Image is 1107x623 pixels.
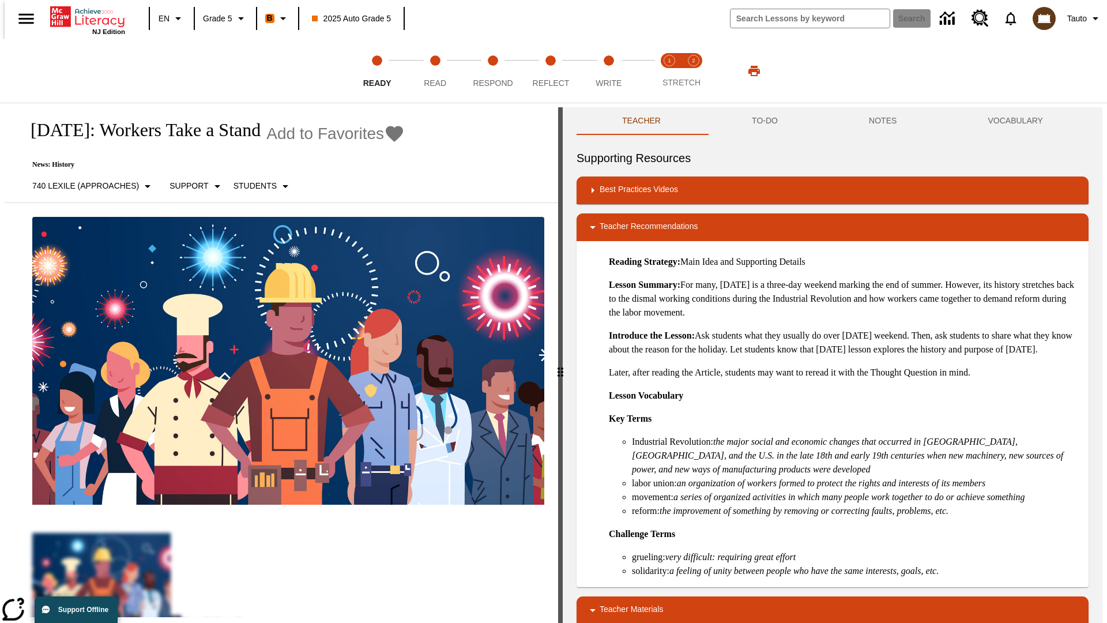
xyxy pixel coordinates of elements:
[731,9,890,28] input: search field
[632,550,1079,564] li: grueling:
[632,437,1063,474] em: the major social and economic changes that occurred in [GEOGRAPHIC_DATA], [GEOGRAPHIC_DATA], and ...
[1033,7,1056,30] img: avatar image
[261,8,295,29] button: Boost Class color is orange. Change class color
[50,4,125,35] div: Home
[170,180,208,192] p: Support
[1026,3,1063,33] button: Select a new avatar
[669,566,939,576] em: a feeling of unity between people who have the same interests, goals, etc.
[677,478,986,488] em: an organization of workers formed to protect the rights and interests of its members
[577,213,1089,241] div: Teacher Recommendations
[942,107,1089,135] button: VOCABULARY
[32,217,544,505] img: A banner with a blue background shows an illustrated row of diverse men and women dressed in clot...
[632,504,1079,518] li: reform:
[266,125,384,143] span: Add to Favorites
[165,176,228,197] button: Scaffolds, Support
[9,2,43,36] button: Open side menu
[203,13,232,25] span: Grade 5
[58,606,108,614] span: Support Offline
[267,11,273,25] span: B
[460,39,526,103] button: Respond step 3 of 5
[344,39,411,103] button: Ready step 1 of 5
[312,13,391,25] span: 2025 Auto Grade 5
[517,39,584,103] button: Reflect step 4 of 5
[668,58,671,63] text: 1
[609,331,695,340] strong: Introduce the Lesson:
[609,414,652,423] strong: Key Terms
[736,61,773,81] button: Print
[600,220,698,234] p: Teacher Recommendations
[996,3,1026,33] a: Notifications
[32,180,139,192] p: 740 Lexile (Approaches)
[558,107,563,623] div: Press Enter or Spacebar and then press right and left arrow keys to move the slider
[35,596,118,623] button: Support Offline
[1063,8,1107,29] button: Profile/Settings
[1067,13,1087,25] span: Tauto
[662,78,701,87] span: STRETCH
[424,78,446,88] span: Read
[632,490,1079,504] li: movement:
[677,39,710,103] button: Stretch Respond step 2 of 2
[660,506,948,516] em: the improvement of something by removing or correcting faults, problems, etc.
[632,564,1079,578] li: solidarity:
[632,476,1079,490] li: labor union:
[18,119,261,141] h1: [DATE]: Workers Take a Stand
[632,435,1079,476] li: Industrial Revolution:
[28,176,159,197] button: Select Lexile, 740 Lexile (Approaches)
[609,280,680,290] strong: Lesson Summary:
[706,107,823,135] button: TO-DO
[198,8,253,29] button: Grade: Grade 5, Select a grade
[577,177,1089,204] div: Best Practices Videos
[596,78,622,88] span: Write
[665,552,796,562] em: very difficult: requiring great effort
[575,39,642,103] button: Write step 5 of 5
[577,107,706,135] button: Teacher
[609,329,1079,356] p: Ask students what they usually do over [DATE] weekend. Then, ask students to share what they know...
[609,529,675,539] strong: Challenge Terms
[577,107,1089,135] div: Instructional Panel Tabs
[234,180,277,192] p: Students
[609,257,680,267] strong: Reading Strategy:
[933,3,965,35] a: Data Center
[5,107,558,617] div: reading
[473,78,513,88] span: Respond
[159,13,170,25] span: EN
[600,603,664,617] p: Teacher Materials
[653,39,686,103] button: Stretch Read step 1 of 2
[18,160,405,169] p: News: History
[266,123,405,144] button: Add to Favorites - Labor Day: Workers Take a Stand
[401,39,468,103] button: Read step 2 of 5
[965,3,996,34] a: Resource Center, Will open in new tab
[563,107,1102,623] div: activity
[609,391,683,400] strong: Lesson Vocabulary
[577,149,1089,167] h6: Supporting Resources
[692,58,695,63] text: 2
[673,492,1025,502] em: a series of organized activities in which many people work together to do or achieve something
[533,78,570,88] span: Reflect
[363,78,391,88] span: Ready
[153,8,190,29] button: Language: EN, Select a language
[609,278,1079,320] p: For many, [DATE] is a three-day weekend marking the end of summer. However, its history stretches...
[609,366,1079,380] p: Later, after reading the Article, students may want to reread it with the Thought Question in mind.
[229,176,297,197] button: Select Student
[92,28,125,35] span: NJ Edition
[600,183,678,197] p: Best Practices Videos
[609,255,1079,269] p: Main Idea and Supporting Details
[823,107,942,135] button: NOTES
